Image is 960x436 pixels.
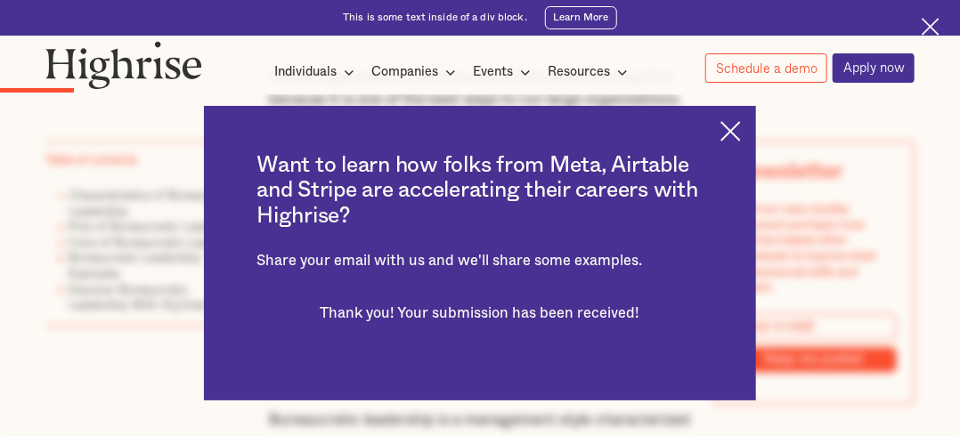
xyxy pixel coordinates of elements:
[371,61,438,83] div: Companies
[548,61,610,83] div: Resources
[274,61,360,83] div: Individuals
[256,253,703,270] div: Share your email with us and we'll share some examples.
[274,61,337,83] div: Individuals
[274,305,685,322] div: Thank you! Your submission has been received!
[45,41,202,88] img: Highrise logo
[256,287,703,340] div: current-ascender-blog-article-modal-form success
[256,153,703,230] h2: Want to learn how folks from Meta, Airtable and Stripe are accelerating their careers with Highrise?
[371,61,461,83] div: Companies
[545,6,617,29] a: Learn More
[473,61,536,83] div: Events
[922,18,940,36] img: Cross icon
[833,53,915,83] a: Apply now
[343,11,527,25] div: This is some text inside of a div block.
[548,61,633,83] div: Resources
[705,53,827,83] a: Schedule a demo
[473,61,513,83] div: Events
[720,121,741,141] img: Cross icon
